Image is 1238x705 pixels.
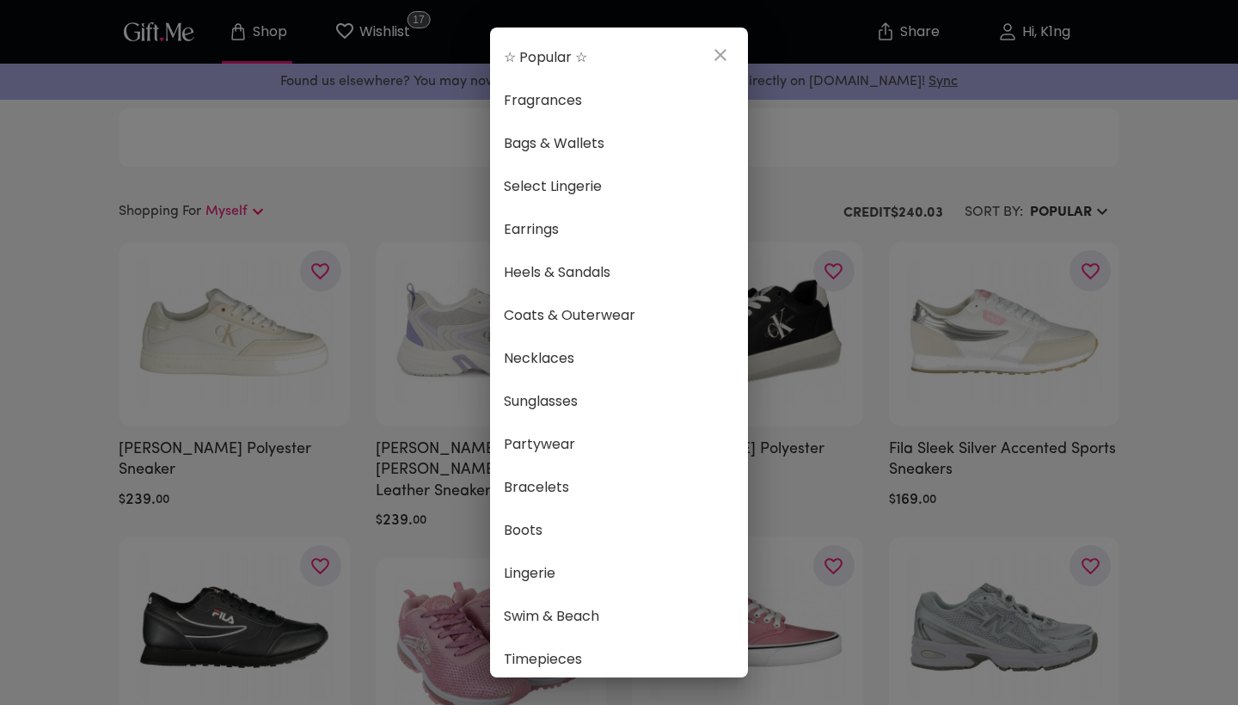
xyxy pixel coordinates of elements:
span: Earrings [504,218,734,241]
span: Timepieces [504,648,734,671]
span: Heels & Sandals [504,261,734,284]
span: Fragrances [504,89,734,112]
span: Bags & Wallets [504,132,734,155]
span: Swim & Beach [504,605,734,628]
span: Coats & Outerwear [504,304,734,327]
span: ☆ Popular ☆ [504,46,734,69]
span: Partywear [504,433,734,456]
span: Lingerie [504,562,734,585]
button: close [700,34,741,76]
span: Necklaces [504,347,734,370]
span: Select Lingerie [504,175,734,198]
span: Sunglasses [504,390,734,413]
span: Bracelets [504,476,734,499]
span: Boots [504,519,734,542]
